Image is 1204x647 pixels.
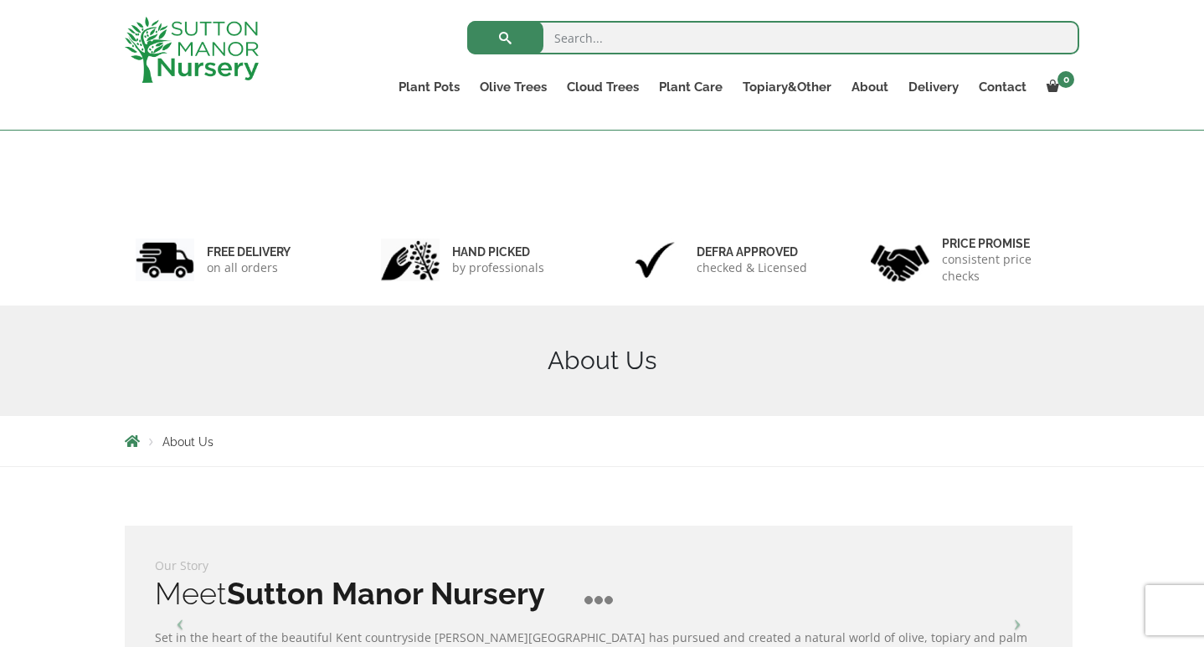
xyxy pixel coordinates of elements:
h6: FREE DELIVERY [207,244,291,259]
p: Our Story [155,556,1042,576]
a: About [841,75,898,99]
a: Delivery [898,75,969,99]
h2: Meet [155,576,1042,611]
span: 0 [1057,71,1074,88]
span: About Us [162,435,214,449]
nav: Breadcrumbs [125,434,1079,448]
p: by professionals [452,259,544,276]
p: consistent price checks [942,251,1069,285]
a: Contact [969,75,1037,99]
a: Plant Pots [388,75,470,99]
img: 1.jpg [136,239,194,281]
h6: hand picked [452,244,544,259]
a: 0 [1037,75,1079,99]
h6: Price promise [942,236,1069,251]
a: Topiary&Other [733,75,841,99]
img: 2.jpg [381,239,440,281]
a: Plant Care [649,75,733,99]
img: 3.jpg [625,239,684,281]
img: logo [125,17,259,83]
a: Cloud Trees [557,75,649,99]
b: Sutton Manor Nursery [227,576,545,611]
a: Olive Trees [470,75,557,99]
h6: Defra approved [697,244,807,259]
img: 4.jpg [871,234,929,285]
h1: About Us [125,346,1079,376]
input: Search... [467,21,1079,54]
p: checked & Licensed [697,259,807,276]
p: on all orders [207,259,291,276]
